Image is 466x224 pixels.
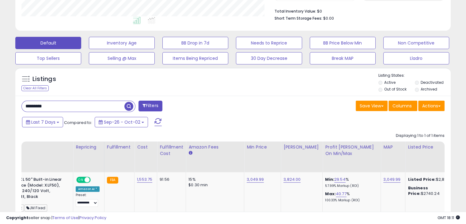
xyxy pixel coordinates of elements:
[283,176,301,183] a: 3,824.00
[76,193,100,207] div: Preset:
[325,177,376,188] div: %
[89,52,155,64] button: Selling @ Max
[137,176,152,183] a: 1,553.75
[188,150,192,156] small: Amazon Fees.
[275,9,316,14] b: Total Inventory Value:
[325,198,376,203] p: 100.33% Markup (ROI)
[160,144,183,157] div: Fulfillment Cost
[52,215,78,221] a: Terms of Use
[310,52,376,64] button: Break MAP
[392,103,412,109] span: Columns
[160,177,181,182] div: 91.56
[325,191,336,197] b: Max:
[90,177,100,183] span: OFF
[64,120,92,126] span: Compared to:
[408,144,461,150] div: Listed Price
[310,37,376,49] button: BB Price Below Min
[6,215,106,221] div: seller snap | |
[89,37,155,49] button: Inventory Age
[25,204,47,211] span: JM Fixed
[323,15,334,21] span: $0.00
[31,119,55,125] span: Last 7 Days
[188,144,241,150] div: Amazon Fees
[408,177,459,182] div: $2,824.99
[420,80,443,85] label: Deactivated
[325,191,376,203] div: %
[76,144,102,150] div: Repricing
[162,52,228,64] button: Items Being Repriced
[162,37,228,49] button: BB Drop in 7d
[384,80,396,85] label: Active
[76,186,100,192] div: Amazon AI *
[408,185,428,196] b: Business Price:
[325,184,376,188] p: 57.99% Markup (ROI)
[438,215,460,221] span: 2025-10-10 18:11 GMT
[356,101,388,111] button: Save View
[325,144,378,157] div: Profit [PERSON_NAME] on Min/Max
[247,144,278,150] div: Min Price
[384,87,407,92] label: Out of Stock
[107,144,132,150] div: Fulfillment
[32,75,56,83] h5: Listings
[383,176,400,183] a: 3,049.99
[408,176,436,182] b: Listed Price:
[396,133,445,139] div: Displaying 1 to 1 of 1 items
[137,144,154,150] div: Cost
[275,16,322,21] b: Short Term Storage Fees:
[247,176,264,183] a: 3,049.99
[107,177,118,183] small: FBA
[325,176,334,182] b: Min:
[408,185,459,196] div: $2740.24
[22,117,63,127] button: Last 7 Days
[15,52,81,64] button: Top Sellers
[79,215,106,221] a: Privacy Policy
[6,215,28,221] strong: Copyright
[236,37,302,49] button: Needs to Reprice
[418,101,445,111] button: Actions
[236,52,302,64] button: 30 Day Decrease
[334,176,346,183] a: 29.54
[420,87,437,92] label: Archived
[188,182,239,188] div: $0.30 min
[15,37,81,49] button: Default
[323,141,381,172] th: The percentage added to the cost of goods (COGS) that forms the calculator for Min & Max prices.
[336,191,347,197] a: 40.77
[383,144,403,150] div: MAP
[95,117,148,127] button: Sep-26 - Oct-02
[104,119,140,125] span: Sep-26 - Oct-02
[383,37,449,49] button: Non Competitive
[378,73,451,79] p: Listing States:
[383,52,449,64] button: Lladro
[188,177,239,182] div: 15%
[283,144,320,150] div: [PERSON_NAME]
[138,101,162,111] button: Filters
[388,101,417,111] button: Columns
[77,177,85,183] span: ON
[275,7,440,14] li: $0
[21,85,49,91] div: Clear All Filters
